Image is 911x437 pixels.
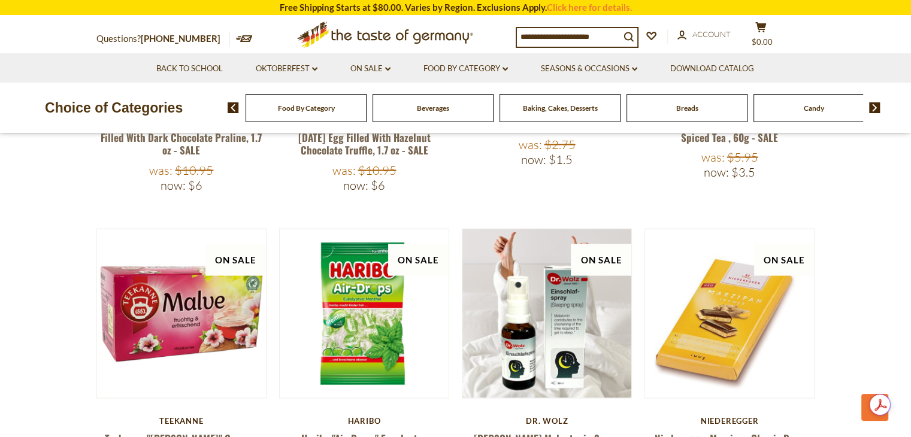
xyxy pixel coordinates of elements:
[645,229,815,398] img: Niederegger Marzipan Classic Bar - Ginger 3.8 oz - SALE
[97,229,267,398] img: Teekanne "Malve" German Hollyhock Tea, 20 ct. - SALE
[727,149,758,164] span: $5.95
[676,104,698,113] a: Breads
[332,162,355,177] label: Was:
[343,177,368,192] label: Now:
[423,62,508,75] a: Food By Category
[358,162,396,177] span: $10.95
[549,151,573,166] span: $1.5
[175,162,213,177] span: $10.95
[188,177,202,192] span: $6
[96,31,229,47] p: Questions?
[371,177,385,192] span: $6
[743,22,779,51] button: $0.00
[156,62,223,75] a: Back to School
[692,29,731,39] span: Account
[417,104,449,113] a: Beverages
[281,117,447,157] a: Gut Springenheide Stripe Ringlies Real [DATE] Egg Filled With Hazelnut Chocolate Truffle, 1.7 oz ...
[869,102,880,113] img: next arrow
[701,149,725,164] label: Was:
[350,62,391,75] a: On Sale
[804,104,824,113] a: Candy
[278,104,335,113] a: Food By Category
[521,151,546,166] label: Now:
[101,117,262,157] a: Gut Springenheide Golden [DATE] Egg Filled With Dark Chocolate Praline, 1.7 oz - SALE
[141,33,220,44] a: [PHONE_NUMBER]
[547,2,632,13] a: Click here for details.
[644,415,815,425] div: Niederegger
[462,229,632,398] img: Dr. Wolz Melantonin Spray, Dietary Supplement, 30 ml - SALE
[279,415,450,425] div: Haribo
[752,37,773,47] span: $0.00
[544,136,576,151] span: $2.75
[256,62,317,75] a: Oktoberfest
[161,177,186,192] label: Now:
[677,28,731,41] a: Account
[541,62,637,75] a: Seasons & Occasions
[704,164,729,179] label: Now:
[228,102,239,113] img: previous arrow
[731,164,755,179] span: $3.5
[280,229,449,398] img: Haribo "Air-Drops" Eucalyptus Menthol Candy, 4 oz - SALE
[670,62,754,75] a: Download Catalog
[462,415,632,425] div: Dr. Wolz
[96,415,267,425] div: Teekanne
[523,104,598,113] a: Baking, Cakes, Desserts
[149,162,172,177] label: Was:
[519,136,542,151] label: Was:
